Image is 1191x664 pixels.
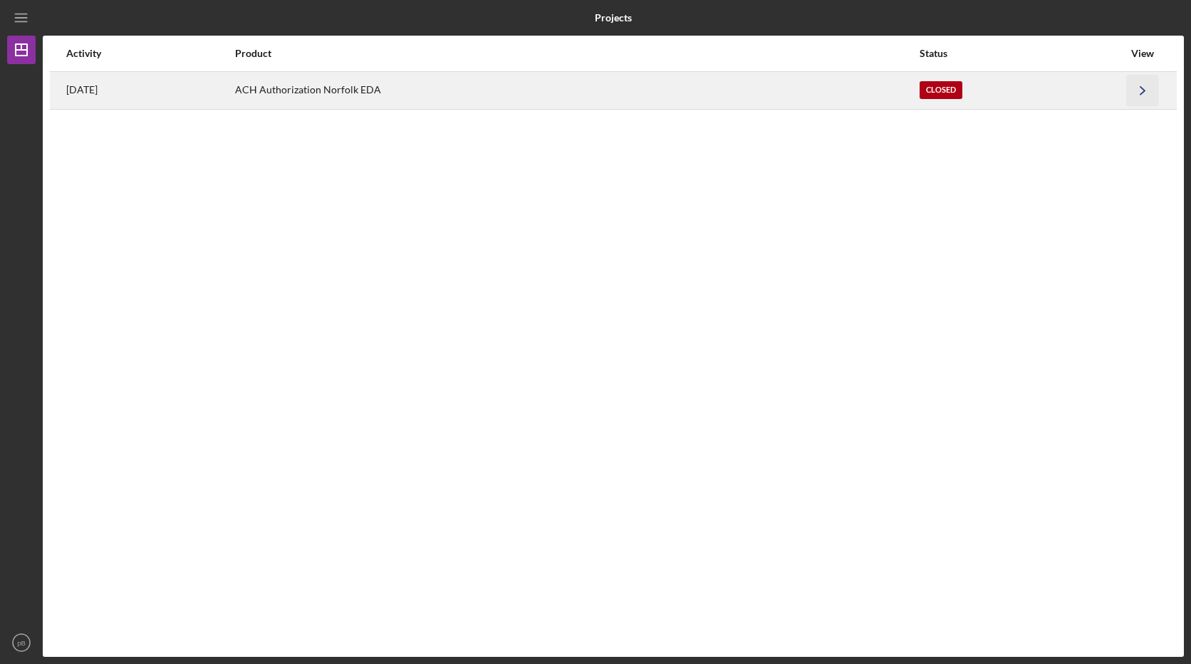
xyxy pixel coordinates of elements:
[920,48,1123,59] div: Status
[235,48,918,59] div: Product
[1125,48,1160,59] div: View
[66,48,234,59] div: Activity
[920,81,962,99] div: Closed
[66,84,98,95] time: 2024-11-19 20:00
[17,639,26,647] text: pB
[7,628,36,657] button: pB
[595,12,632,24] b: Projects
[235,73,918,108] div: ACH Authorization Norfolk EDA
